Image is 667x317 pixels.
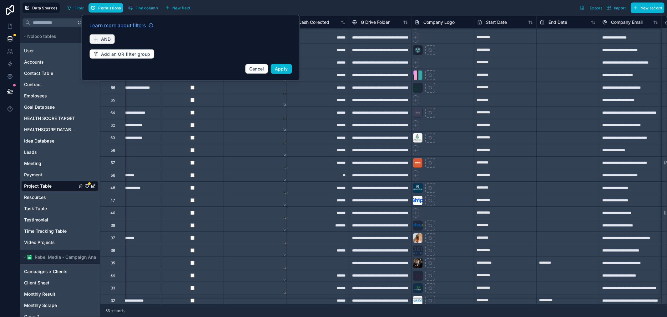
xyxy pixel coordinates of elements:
[486,19,507,25] span: Start Date
[578,3,604,13] button: Export
[298,19,329,25] span: Cash Collected
[361,19,390,25] span: G Drive Folder
[590,6,602,10] span: Export
[110,210,115,216] div: 40
[245,64,268,74] button: Cancel
[101,51,150,57] span: Add an OR filter group
[111,223,115,228] div: 38
[110,185,115,190] div: 48
[105,308,124,313] span: 33 records
[89,22,154,29] a: Learn more about filters
[110,198,115,203] div: 47
[126,3,160,13] button: Find column
[111,261,115,266] div: 35
[548,19,567,25] span: End Date
[110,135,115,140] div: 60
[271,64,292,74] button: Apply
[111,123,115,128] div: 62
[89,34,115,44] button: AND
[65,3,86,13] button: Filter
[88,3,123,13] button: Permissions
[631,3,664,13] button: New record
[111,248,115,253] div: 36
[23,3,60,13] button: Data Sources
[111,98,115,103] div: 65
[614,6,626,10] span: Import
[110,110,115,115] div: 64
[89,49,154,59] button: Add an OR filter group
[32,6,58,10] span: Data Sources
[604,3,628,13] button: Import
[111,298,115,303] div: 32
[77,18,90,26] span: Ctrl
[249,66,264,71] span: Cancel
[98,6,121,10] span: Permissions
[163,3,192,13] button: New field
[111,173,115,178] div: 56
[101,36,111,42] span: AND
[74,6,84,10] span: Filter
[88,3,125,13] a: Permissions
[275,66,288,71] span: Apply
[423,19,455,25] span: Company Logo
[111,85,115,90] div: 66
[111,286,115,291] div: 33
[135,6,158,10] span: Find column
[110,273,115,278] div: 34
[640,6,662,10] span: New record
[628,3,664,13] a: New record
[611,19,643,25] span: Company Email
[172,6,190,10] span: New field
[111,148,115,153] div: 58
[111,160,115,165] div: 57
[89,22,146,29] span: Learn more about filters
[111,236,115,241] div: 37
